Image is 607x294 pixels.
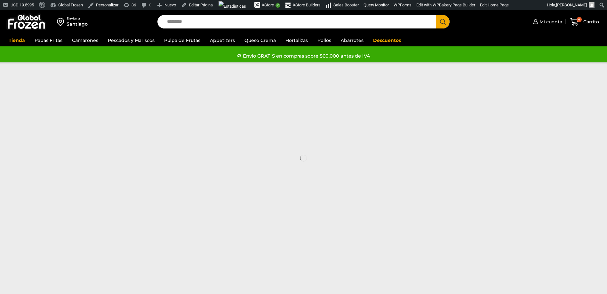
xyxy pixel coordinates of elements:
span: Mi cuenta [538,19,562,25]
span: Carrito [582,19,599,25]
img: Visitas de 48 horas. Haz clic para ver más estadísticas del sitio. [219,1,246,12]
div: Santiago [67,21,88,27]
img: address-field-icon.svg [57,16,67,27]
div: Enviar a [67,16,88,21]
span: 2 [276,3,280,8]
a: Mi cuenta [531,15,562,28]
a: Pollos [314,34,334,46]
a: Descuentos [370,34,404,46]
a: Appetizers [207,34,238,46]
span: Sales Booster [333,3,359,7]
span: [PERSON_NAME] [556,3,587,7]
span: 4 [577,17,582,22]
button: Search button [436,15,450,28]
span: XStore Builders [293,3,321,7]
a: Tienda [5,34,28,46]
img: xstore [254,2,260,8]
a: Abarrotes [338,34,367,46]
a: Pescados y Mariscos [105,34,158,46]
a: Camarones [69,34,101,46]
a: Pulpa de Frutas [161,34,204,46]
span: XStore [262,3,274,7]
a: Queso Crema [241,34,279,46]
a: Papas Fritas [31,34,66,46]
a: 4 Carrito [569,14,601,29]
a: Hortalizas [282,34,311,46]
